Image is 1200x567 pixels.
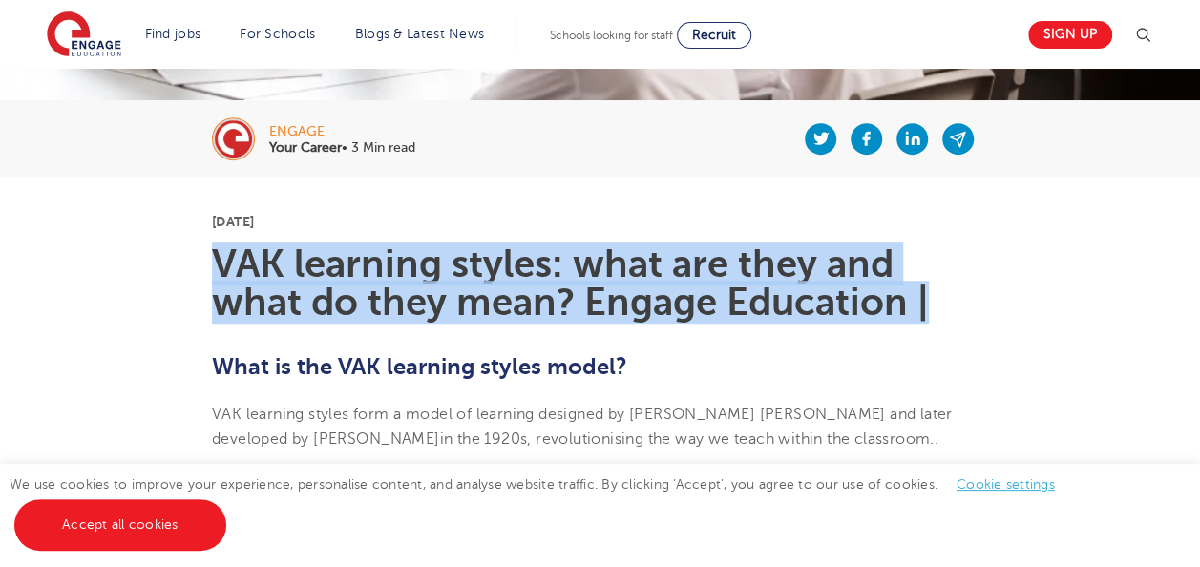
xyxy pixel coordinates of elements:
[439,430,934,448] span: in the 1920s, revolutionising the way we teach within the classroom.
[240,27,315,41] a: For Schools
[47,11,121,59] img: Engage Education
[212,245,988,322] h1: VAK learning styles: what are they and what do they mean? Engage Education |
[269,140,342,155] b: Your Career
[1028,21,1112,49] a: Sign up
[14,499,226,551] a: Accept all cookies
[355,27,485,41] a: Blogs & Latest News
[677,22,751,49] a: Recruit
[269,141,415,155] p: • 3 Min read
[550,29,673,42] span: Schools looking for staff
[10,477,1074,532] span: We use cookies to improve your experience, personalise content, and analyse website traffic. By c...
[692,28,736,42] span: Recruit
[212,215,988,228] p: [DATE]
[269,125,415,138] div: engage
[957,477,1055,492] a: Cookie settings
[145,27,201,41] a: Find jobs
[212,353,627,380] b: What is the VAK learning styles model?
[212,406,953,448] span: VAK learning styles form a model of learning designed by [PERSON_NAME] [PERSON_NAME] and later de...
